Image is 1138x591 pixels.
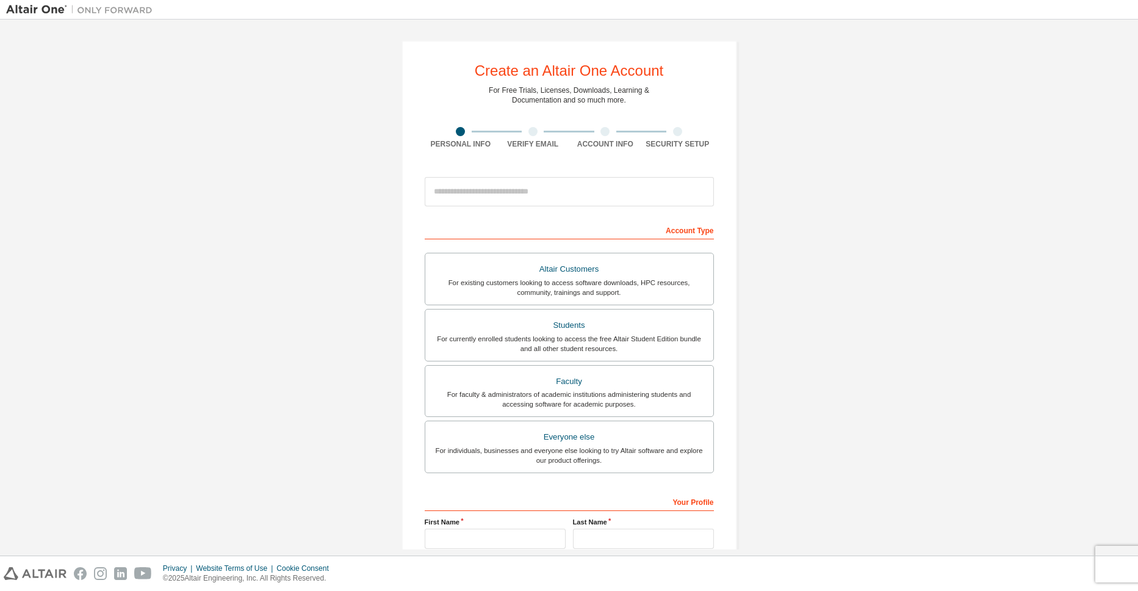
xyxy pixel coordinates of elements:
[433,334,706,354] div: For currently enrolled students looking to access the free Altair Student Edition bundle and all ...
[433,429,706,446] div: Everyone else
[425,139,497,149] div: Personal Info
[433,261,706,278] div: Altair Customers
[425,220,714,239] div: Account Type
[433,278,706,297] div: For existing customers looking to access software downloads, HPC resources, community, trainings ...
[433,317,706,334] div: Students
[569,139,642,149] div: Account Info
[163,573,336,584] p: © 2025 Altair Engineering, Inc. All Rights Reserved.
[497,139,569,149] div: Verify Email
[276,564,336,573] div: Cookie Consent
[433,446,706,465] div: For individuals, businesses and everyone else looking to try Altair software and explore our prod...
[196,564,276,573] div: Website Terms of Use
[433,373,706,390] div: Faculty
[114,567,127,580] img: linkedin.svg
[641,139,714,149] div: Security Setup
[94,567,107,580] img: instagram.svg
[489,85,649,105] div: For Free Trials, Licenses, Downloads, Learning & Documentation and so much more.
[425,517,566,527] label: First Name
[573,517,714,527] label: Last Name
[425,491,714,511] div: Your Profile
[74,567,87,580] img: facebook.svg
[6,4,159,16] img: Altair One
[433,390,706,409] div: For faculty & administrators of academic institutions administering students and accessing softwa...
[163,564,196,573] div: Privacy
[134,567,152,580] img: youtube.svg
[475,63,664,78] div: Create an Altair One Account
[4,567,67,580] img: altair_logo.svg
